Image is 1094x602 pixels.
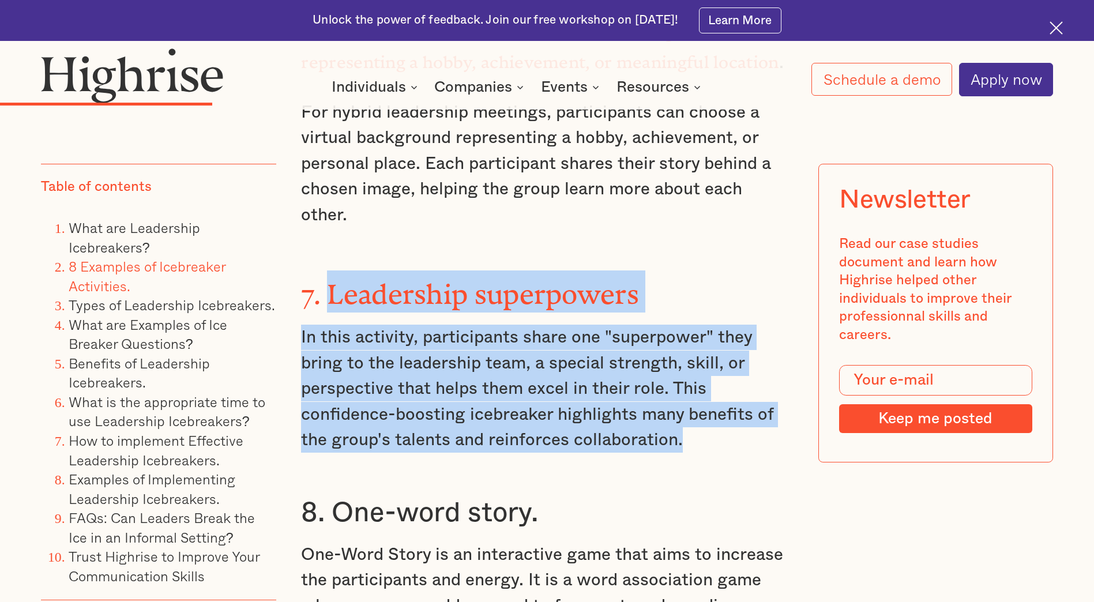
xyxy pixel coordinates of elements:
div: Newsletter [839,185,971,215]
img: Cross icon [1050,21,1063,35]
img: Highrise logo [41,48,224,103]
a: Benefits of Leadership Icebreakers. [69,352,210,393]
div: Table of contents [41,178,152,197]
a: Examples of Implementing Leadership Icebreakers. [69,468,235,509]
a: What are Examples of Ice Breaker Questions? [69,314,227,355]
a: Trust Highrise to Improve Your Communication Skills [69,545,260,586]
div: Resources [616,80,704,94]
div: Events [541,80,588,94]
div: Resources [616,80,689,94]
a: Apply now [959,63,1053,96]
a: Learn More [699,7,781,33]
div: Unlock the power of feedback. Join our free workshop on [DATE]! [313,12,678,28]
a: FAQs: Can Leaders Break the Ice in an Informal Setting? [69,507,255,548]
a: Schedule a demo [811,63,952,96]
strong: 7. Leadership superpowers [301,279,639,296]
div: Individuals [332,80,406,94]
div: Individuals [332,80,421,94]
div: Companies [434,80,512,94]
a: How to implement Effective Leadership Icebreakers. [69,430,243,471]
a: What are Leadership Icebreakers? [69,217,200,258]
p: In this activity, participants share one "superpower" they bring to the leadership team, a specia... [301,325,792,453]
p: For hybrid leadership meetings, participants can choose a virtual background representing a hobby... [301,100,792,228]
a: 8 Examples of Icebreaker Activities. [69,255,225,296]
a: What is the appropriate time to use Leadership Icebreakers? [69,391,265,432]
div: Companies [434,80,527,94]
a: Types of Leadership Icebreakers. [69,294,275,315]
form: Modal Form [839,365,1032,433]
input: Your e-mail [839,365,1032,396]
div: Events [541,80,603,94]
h3: 8. One-word story. [301,496,792,530]
div: Read our case studies document and learn how Highrise helped other individuals to improve their p... [839,235,1032,344]
input: Keep me posted [839,404,1032,433]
